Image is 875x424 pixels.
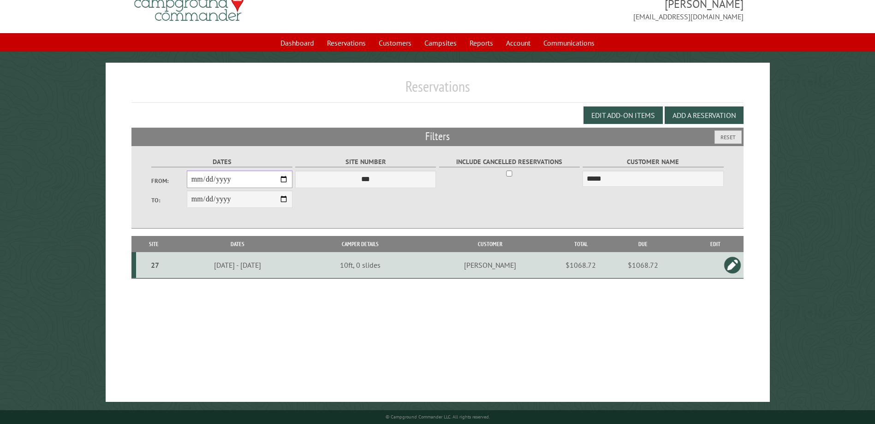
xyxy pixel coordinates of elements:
th: Site [136,236,172,252]
a: Reports [464,34,499,52]
td: $1068.72 [599,252,687,278]
button: Reset [714,130,742,144]
th: Camper Details [303,236,417,252]
a: Communications [538,34,600,52]
a: Reservations [321,34,371,52]
th: Customer [417,236,562,252]
th: Dates [172,236,303,252]
a: Campsites [419,34,462,52]
a: Customers [373,34,417,52]
td: 10ft, 0 slides [303,252,417,278]
td: $1068.72 [562,252,599,278]
a: Dashboard [275,34,320,52]
button: Edit Add-on Items [583,106,663,124]
th: Due [599,236,687,252]
label: To: [151,196,186,205]
h1: Reservations [131,77,743,103]
a: Account [500,34,536,52]
label: Dates [151,157,292,167]
label: Customer Name [583,157,723,167]
label: Include Cancelled Reservations [439,157,580,167]
div: 27 [140,260,170,270]
small: © Campground Commander LLC. All rights reserved. [386,414,490,420]
div: [DATE] - [DATE] [173,260,302,270]
label: From: [151,177,186,185]
th: Edit [687,236,744,252]
label: Site Number [295,157,436,167]
h2: Filters [131,128,743,145]
button: Add a Reservation [665,106,744,124]
td: [PERSON_NAME] [417,252,562,278]
th: Total [562,236,599,252]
